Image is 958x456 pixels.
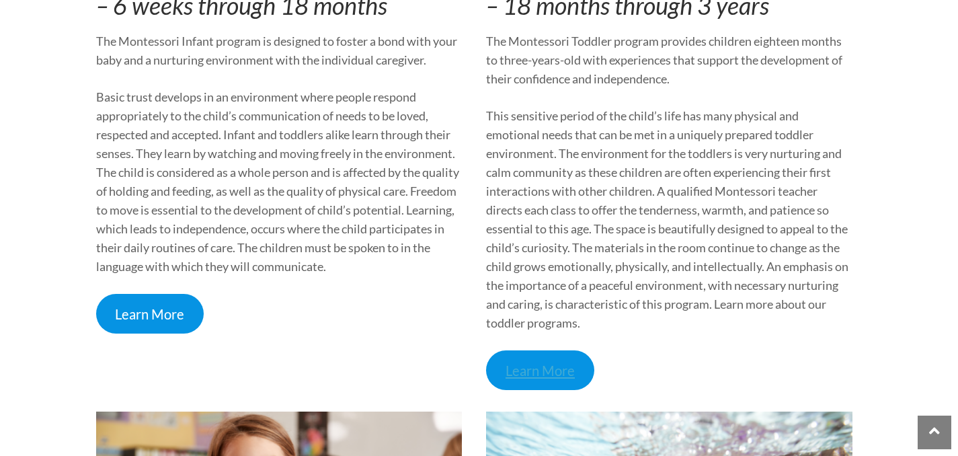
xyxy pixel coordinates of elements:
p: This sensitive period of the child’s life has many physical and emotional needs that can be met i... [486,106,852,332]
p: Basic trust develops in an environment where people respond appropriately to the child’s communic... [96,87,463,276]
a: Learn More [486,350,594,390]
p: The Montessori Infant program is designed to foster a bond with your baby and a nurturing environ... [96,32,463,69]
p: The Montessori Toddler program provides children eighteen months to three-years-old with experien... [486,32,852,88]
a: Learn More [96,294,204,334]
